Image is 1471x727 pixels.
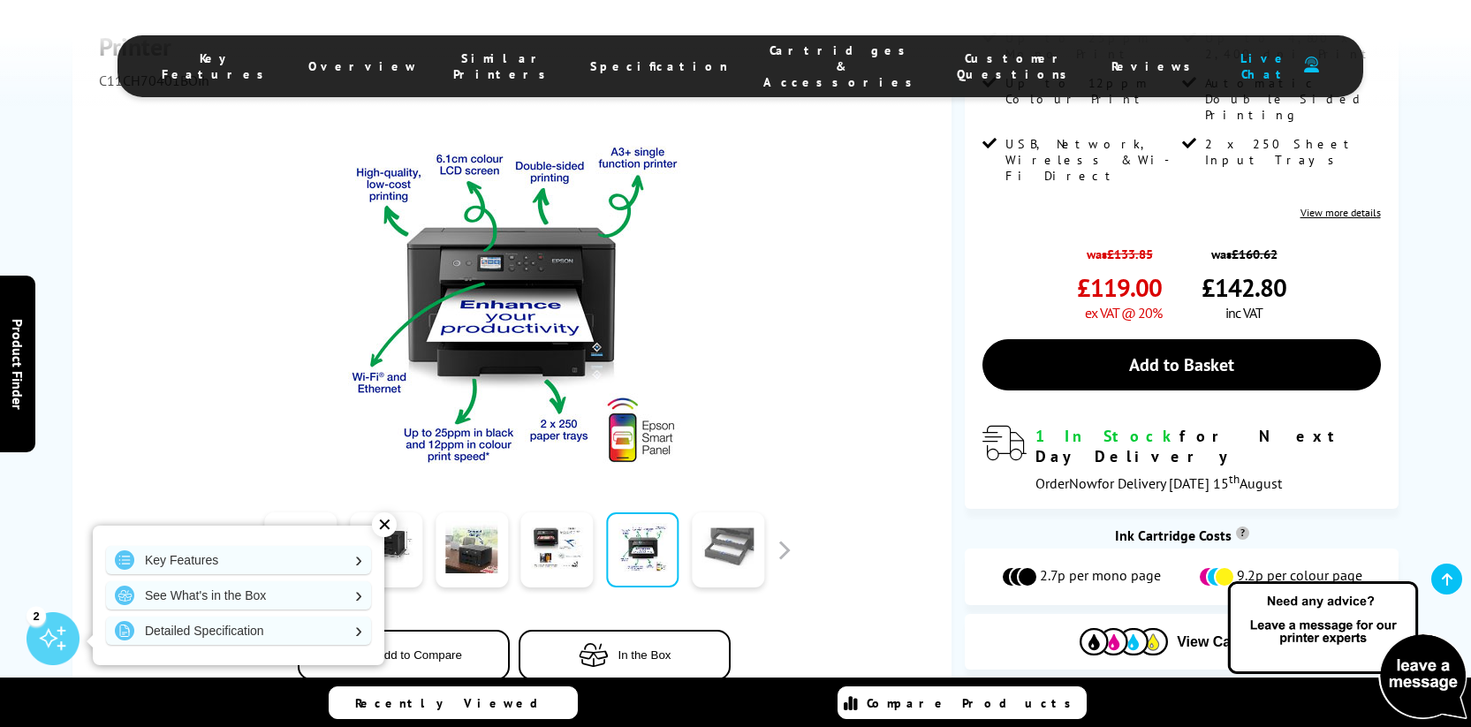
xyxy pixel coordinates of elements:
[763,42,921,90] span: Cartridges & Accessories
[27,606,46,625] div: 2
[1202,237,1286,262] span: was
[1229,471,1240,487] sup: th
[329,686,578,719] a: Recently Viewed
[590,58,728,74] span: Specification
[1202,271,1286,304] span: £142.80
[1237,566,1362,587] span: 9.2p per colour page
[1035,426,1380,466] div: for Next Day Delivery
[298,630,510,680] button: Add to Compare
[1232,246,1278,262] strike: £160.62
[372,512,397,537] div: ✕
[308,58,418,74] span: Overview
[341,125,687,471] img: Epson WorkForce WF-7310DTW (Box Damaged) Thumbnail
[453,50,555,82] span: Similar Printers
[1304,57,1319,73] img: user-headset-duotone.svg
[1235,50,1295,82] span: Live Chat
[1224,579,1471,723] img: Open Live Chat window
[982,426,1380,491] div: modal_delivery
[867,695,1081,711] span: Compare Products
[1040,566,1161,587] span: 2.7p per mono page
[1225,304,1262,322] span: inc VAT
[106,546,371,574] a: Key Features
[618,648,671,662] span: In the Box
[1300,206,1381,219] a: View more details
[1005,136,1178,184] span: USB, Network, Wireless & Wi-Fi Direct
[1035,426,1179,446] span: 1 In Stock
[838,686,1087,719] a: Compare Products
[1107,246,1153,262] strike: £133.85
[1236,526,1249,540] sup: Cost per page
[106,617,371,645] a: Detailed Specification
[162,50,273,82] span: Key Features
[1085,304,1162,322] span: ex VAT @ 20%
[1177,634,1284,650] span: View Cartridges
[978,627,1384,656] button: View Cartridges
[1080,628,1168,655] img: Cartridges
[9,318,27,409] span: Product Finder
[1205,136,1377,168] span: 2 x 250 Sheet Input Trays
[376,648,462,662] span: Add to Compare
[355,695,556,711] span: Recently Viewed
[957,50,1076,82] span: Customer Questions
[982,339,1380,390] a: Add to Basket
[1111,58,1200,74] span: Reviews
[965,526,1398,544] div: Ink Cartridge Costs
[1077,271,1162,304] span: £119.00
[106,581,371,610] a: See What's in the Box
[1069,474,1097,492] span: Now
[519,630,731,680] button: In the Box
[1035,474,1282,492] span: Order for Delivery [DATE] 15 August
[1077,237,1162,262] span: was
